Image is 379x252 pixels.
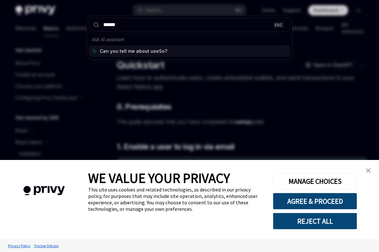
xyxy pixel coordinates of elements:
[88,170,230,186] span: WE VALUE YOUR PRIVACY
[6,240,32,251] a: Privacy Policy
[362,164,375,177] a: close banner
[273,21,284,28] div: ESC
[100,48,167,54] span: Can you tell me about useSo?
[89,34,290,45] div: Ask AI assistant
[32,240,60,251] a: Tracker Details
[366,168,371,173] img: close banner
[273,173,357,190] button: MANAGE CHOICES
[273,213,357,229] button: REJECT ALL
[88,186,263,212] div: This site uses cookies and related technologies, as described in our privacy policy, for purposes...
[273,193,357,210] button: AGREE & PROCEED
[10,177,79,205] img: company logo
